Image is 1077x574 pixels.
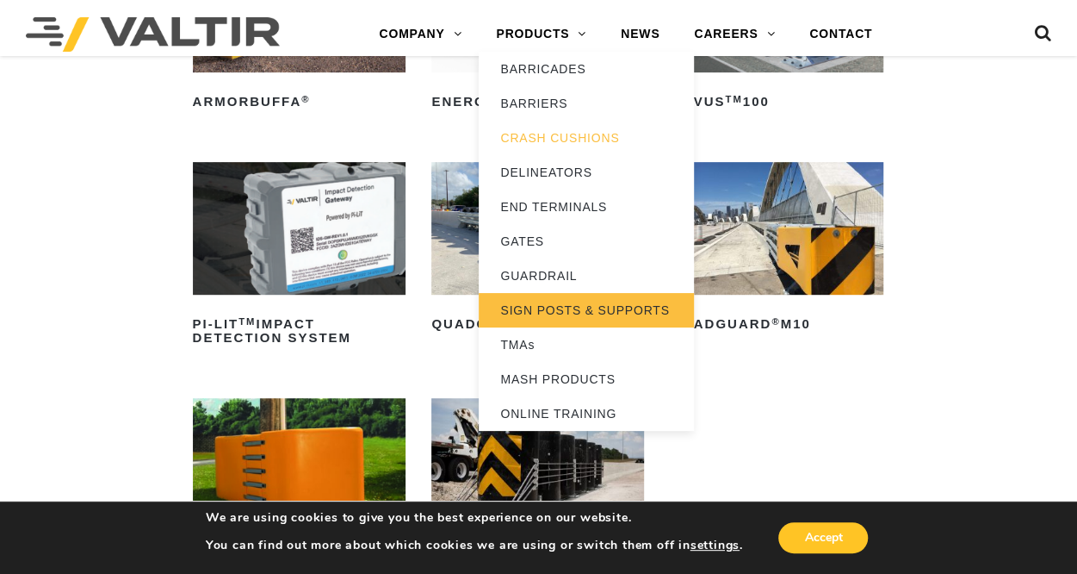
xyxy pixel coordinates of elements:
[431,162,644,338] a: QuadGuard®Elite M10
[362,17,479,52] a: COMPANY
[26,17,280,52] img: Valtir
[479,396,694,431] a: ONLINE TRAINING
[479,17,603,52] a: PRODUCTS
[677,17,792,52] a: CAREERS
[690,538,740,553] button: settings
[479,155,694,190] a: DELINEATORS
[479,52,694,86] a: BARRICADES
[771,316,780,327] sup: ®
[479,121,694,155] a: CRASH CUSHIONS
[479,86,694,121] a: BARRIERS
[193,310,405,352] h2: PI-LIT Impact Detection System
[206,510,743,526] p: We are using cookies to give you the best experience on our website.
[479,362,694,396] a: MASH PRODUCTS
[431,88,644,115] h2: ENERGITE III
[206,538,743,553] p: You can find out more about which cookies we are using or switch them off in .
[193,88,405,115] h2: ArmorBuffa
[301,94,310,104] sup: ®
[479,328,694,362] a: TMAs
[603,17,677,52] a: NEWS
[778,522,868,553] button: Accept
[725,94,742,104] sup: TM
[792,17,889,52] a: CONTACT
[479,259,694,293] a: GUARDRAIL
[431,398,644,574] a: REACT®M
[479,190,694,224] a: END TERMINALS
[238,316,256,327] sup: TM
[479,224,694,259] a: GATES
[671,162,883,338] a: QuadGuard®M10
[193,162,405,353] a: PI-LITTMImpact Detection System
[431,310,644,338] h2: QuadGuard Elite M10
[671,88,883,115] h2: NOVUS 100
[479,293,694,328] a: SIGN POSTS & SUPPORTS
[193,398,405,574] a: RAPTOR®
[671,310,883,338] h2: QuadGuard M10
